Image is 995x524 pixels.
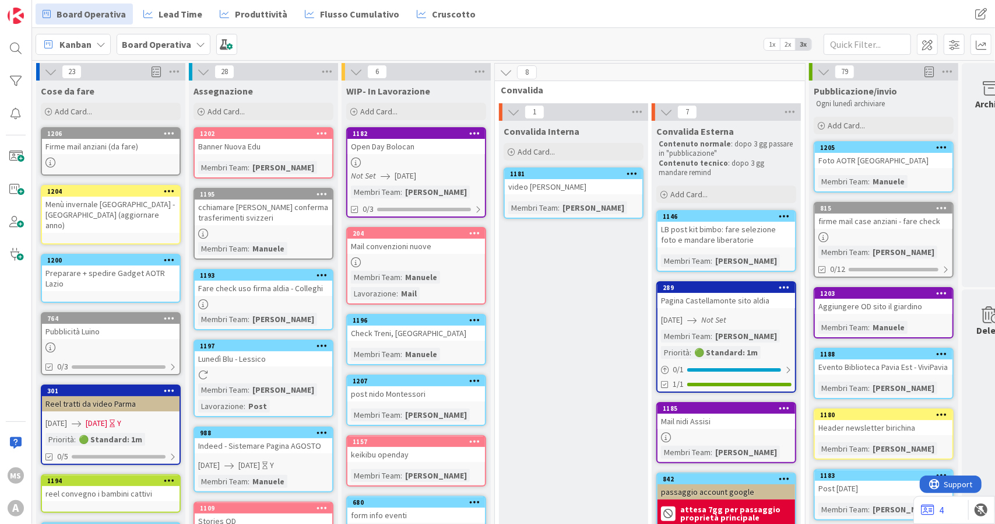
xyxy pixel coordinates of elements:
[402,186,470,198] div: [PERSON_NAME]
[235,7,287,21] span: Produttività
[661,314,683,326] span: [DATE]
[353,498,485,506] div: 680
[8,8,24,24] img: Visit kanbanzone.com
[677,105,697,119] span: 7
[820,471,952,480] div: 1183
[796,39,811,50] span: 3x
[8,500,24,516] div: A
[200,271,332,280] div: 1193
[663,404,795,413] div: 1185
[353,229,485,237] div: 204
[248,313,249,326] span: :
[47,477,180,485] div: 1194
[351,348,400,361] div: Membri Team
[248,475,249,488] span: :
[42,313,180,324] div: 764
[195,341,332,351] div: 1197
[347,376,485,401] div: 1207post nido Montessori
[353,438,485,446] div: 1157
[347,436,485,462] div: 1157keikibu openday
[238,459,260,471] span: [DATE]
[42,313,180,339] div: 764Pubblicità Luino
[353,130,485,138] div: 1182
[42,266,180,291] div: Preparare + spedire Gadget AOTR Lazio
[870,503,937,516] div: [PERSON_NAME]
[195,200,332,225] div: cchiamare [PERSON_NAME] conferma trasferimenti svizzeri
[57,361,68,373] span: 0/3
[658,282,795,308] div: 289Pagina Castellamonte sito aldia
[42,476,180,486] div: 1194
[62,65,82,79] span: 23
[818,442,868,455] div: Membri Team
[402,271,440,284] div: Manuele
[195,189,332,225] div: 1195cchiamare [PERSON_NAME] conferma trasferimenti svizzeri
[347,386,485,401] div: post nido Montessori
[208,106,245,117] span: Add Card...
[353,316,485,324] div: 1196
[814,85,897,97] span: Pubblicazione/invio
[396,287,398,300] span: :
[198,242,248,255] div: Membri Team
[351,271,400,284] div: Membri Team
[508,201,558,214] div: Membri Team
[658,211,795,247] div: 1146LB post kit bimbo: fare selezione foto e mandare liberatorie
[815,410,952,420] div: 1180
[248,383,249,396] span: :
[351,170,376,181] i: Not Set
[400,469,402,482] span: :
[245,400,270,413] div: Post
[47,315,180,323] div: 764
[159,7,202,21] span: Lead Time
[712,330,780,343] div: [PERSON_NAME]
[921,503,944,517] a: 4
[818,321,868,334] div: Membri Team
[501,84,790,96] span: Convalida
[815,203,952,214] div: 815
[195,428,332,438] div: 988
[57,450,68,463] span: 0/5
[815,288,952,314] div: 1203Aggiungere OD sito il giardino
[347,447,485,462] div: keikibu openday
[868,246,870,258] span: :
[351,287,396,300] div: Lavorazione
[195,128,332,139] div: 1202
[347,497,485,523] div: 680form info eventi
[712,254,780,267] div: [PERSON_NAME]
[815,153,952,168] div: Foto AOTR [GEOGRAPHIC_DATA]
[824,34,911,55] input: Quick Filter...
[658,474,795,499] div: 842passaggio account google
[198,161,248,174] div: Membri Team
[122,39,191,50] b: Board Operativa
[198,313,248,326] div: Membri Team
[815,142,952,153] div: 1205
[505,169,642,179] div: 1181
[670,189,708,200] span: Add Card...
[351,469,400,482] div: Membri Team
[347,128,485,154] div: 1182Open Day Bolocan
[195,351,332,366] div: Lunedì Blu - Lessico
[249,383,317,396] div: [PERSON_NAME]
[57,7,126,21] span: Board Operativa
[200,342,332,350] div: 1197
[663,284,795,292] div: 289
[347,436,485,447] div: 1157
[510,170,642,178] div: 1181
[663,475,795,483] div: 842
[195,270,332,296] div: 1193Fare check uso firma aldia - Colleghi
[55,106,92,117] span: Add Card...
[661,346,690,359] div: Priorità
[711,330,712,343] span: :
[136,4,209,25] a: Lead Time
[213,4,294,25] a: Produttività
[200,190,332,198] div: 1195
[818,175,868,188] div: Membri Team
[86,417,107,429] span: [DATE]
[505,169,642,194] div: 1181video [PERSON_NAME]
[711,254,712,267] span: :
[347,139,485,154] div: Open Day Bolocan
[690,346,691,359] span: :
[346,85,430,97] span: WIP- In Lavorazione
[195,270,332,281] div: 1193
[195,438,332,453] div: Indeed - Sistemare Pagina AGOSTO
[868,442,870,455] span: :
